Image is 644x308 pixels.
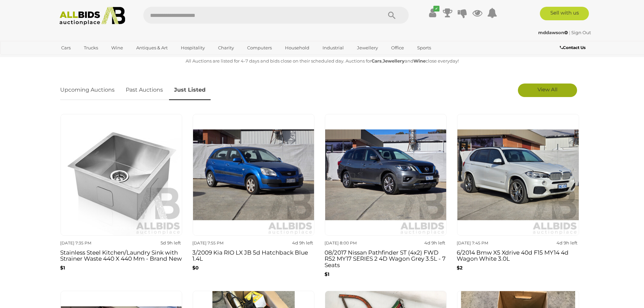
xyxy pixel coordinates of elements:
a: Antiques & Art [132,42,172,53]
strong: 4d 9h left [292,240,313,245]
strong: 4d 9h left [424,240,445,245]
div: [DATE] 7:35 PM [60,239,119,247]
img: 3/2009 Kia RIO LX JB 5d Hatchback Blue 1.4L [193,114,314,236]
h3: Stainless Steel Kitchen/Laundry Sink with Strainer Waste 440 X 440 Mm - Brand New [60,248,182,262]
a: Hospitality [176,42,209,53]
strong: mddawson [538,30,568,35]
a: Upcoming Auctions [60,80,120,100]
a: Industrial [318,42,348,53]
a: ✔ [428,7,438,19]
b: Contact Us [560,45,586,50]
a: Office [387,42,408,53]
a: Wine [107,42,127,53]
a: [DATE] 7:45 PM 4d 9h left 6/2014 Bmw X5 Xdrive 40d F15 MY14 4d Wagon White 3.0L $2 [457,114,579,285]
a: [DATE] 7:55 PM 4d 9h left 3/2009 Kia RIO LX JB 5d Hatchback Blue 1.4L $0 [192,114,314,285]
a: [GEOGRAPHIC_DATA] [57,53,114,65]
a: [DATE] 7:35 PM 5d 9h left Stainless Steel Kitchen/Laundry Sink with Strainer Waste 440 X 440 Mm -... [60,114,182,285]
a: Jewellery [353,42,382,53]
button: Search [375,7,409,24]
strong: Jewellery [383,58,405,64]
a: Trucks [79,42,102,53]
div: [DATE] 7:45 PM [457,239,515,247]
a: Computers [243,42,276,53]
img: 6/2014 Bmw X5 Xdrive 40d F15 MY14 4d Wagon White 3.0L [457,114,579,236]
i: ✔ [433,6,439,11]
a: Past Auctions [121,80,168,100]
a: Household [281,42,314,53]
img: 08/2017 Nissan Pathfinder ST (4x2) FWD R52 MY17 SERIES 2 4D Wagon Grey 3.5L - 7 Seats [325,114,447,236]
a: Sports [413,42,435,53]
a: Charity [214,42,238,53]
b: $1 [325,271,329,277]
strong: Wine [413,58,426,64]
b: $0 [192,265,199,271]
b: $1 [60,265,65,271]
h3: 08/2017 Nissan Pathfinder ST (4x2) FWD R52 MY17 SERIES 2 4D Wagon Grey 3.5L - 7 Seats [325,248,447,268]
a: Sell with us [540,7,589,20]
img: Stainless Steel Kitchen/Laundry Sink with Strainer Waste 440 X 440 Mm - Brand New [61,114,182,236]
strong: 5d 9h left [161,240,181,245]
a: Sign Out [571,30,591,35]
h3: 6/2014 Bmw X5 Xdrive 40d F15 MY14 4d Wagon White 3.0L [457,248,579,262]
img: Allbids.com.au [56,7,129,25]
a: mddawson [538,30,569,35]
a: View All [518,84,577,97]
div: [DATE] 7:55 PM [192,239,251,247]
a: Cars [57,42,75,53]
span: | [569,30,570,35]
a: Contact Us [560,44,587,51]
strong: 4d 9h left [556,240,577,245]
strong: Cars [372,58,382,64]
div: [DATE] 8:00 PM [325,239,383,247]
p: All Auctions are listed for 4-7 days and bids close on their scheduled day. Auctions for , and cl... [60,57,584,65]
b: $2 [457,265,462,271]
span: View All [538,86,557,93]
a: [DATE] 8:00 PM 4d 9h left 08/2017 Nissan Pathfinder ST (4x2) FWD R52 MY17 SERIES 2 4D Wagon Grey ... [325,114,447,285]
h3: 3/2009 Kia RIO LX JB 5d Hatchback Blue 1.4L [192,248,314,262]
a: Just Listed [169,80,211,100]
